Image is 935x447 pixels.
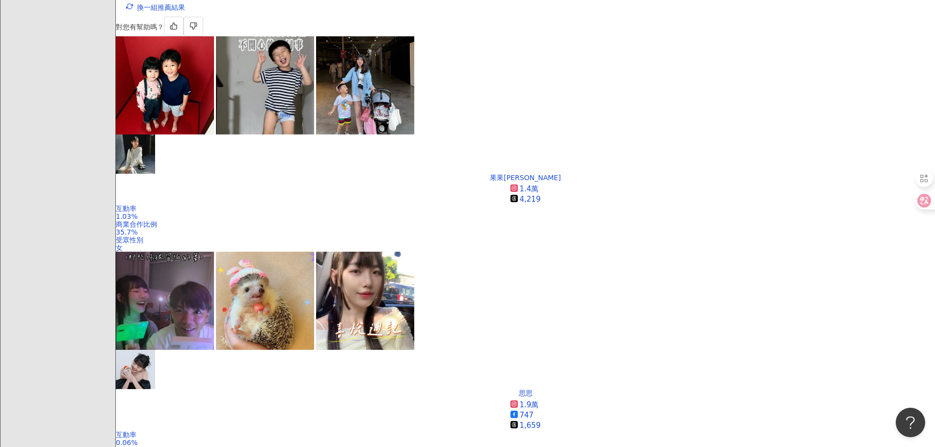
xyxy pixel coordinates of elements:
div: 0.06% [116,439,935,447]
img: post-image [316,36,414,134]
div: 女 [116,244,935,252]
div: 受眾性別 [116,236,935,244]
div: 747 [520,410,534,421]
img: post-image [116,252,214,350]
img: post-image [116,36,214,134]
div: 果果[PERSON_NAME] [490,174,561,182]
a: KOL Avatar [116,134,935,174]
img: post-image [316,252,414,350]
img: KOL Avatar [116,350,155,389]
iframe: Help Scout Beacon - Open [896,408,925,437]
img: KOL Avatar [116,134,155,174]
div: 對您有幫助嗎？ [116,17,935,36]
span: 換一組推薦結果 [137,3,185,11]
a: KOL Avatar [116,350,935,389]
div: 4,219 [520,194,541,205]
div: 1.9萬 [520,400,539,410]
div: 互動率 [116,205,935,212]
a: 果果[PERSON_NAME]1.4萬4,219互動率1.03%商業合作比例35.7%受眾性別女 [116,174,935,252]
div: 1,659 [520,421,541,431]
img: post-image [216,36,314,134]
div: 思思 [519,389,533,397]
div: 商業合作比例 [116,220,935,228]
div: 互動率 [116,431,935,439]
div: 35.7% [116,228,935,236]
div: 1.03% [116,212,935,220]
img: post-image [216,252,314,350]
div: 1.4萬 [520,184,539,194]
